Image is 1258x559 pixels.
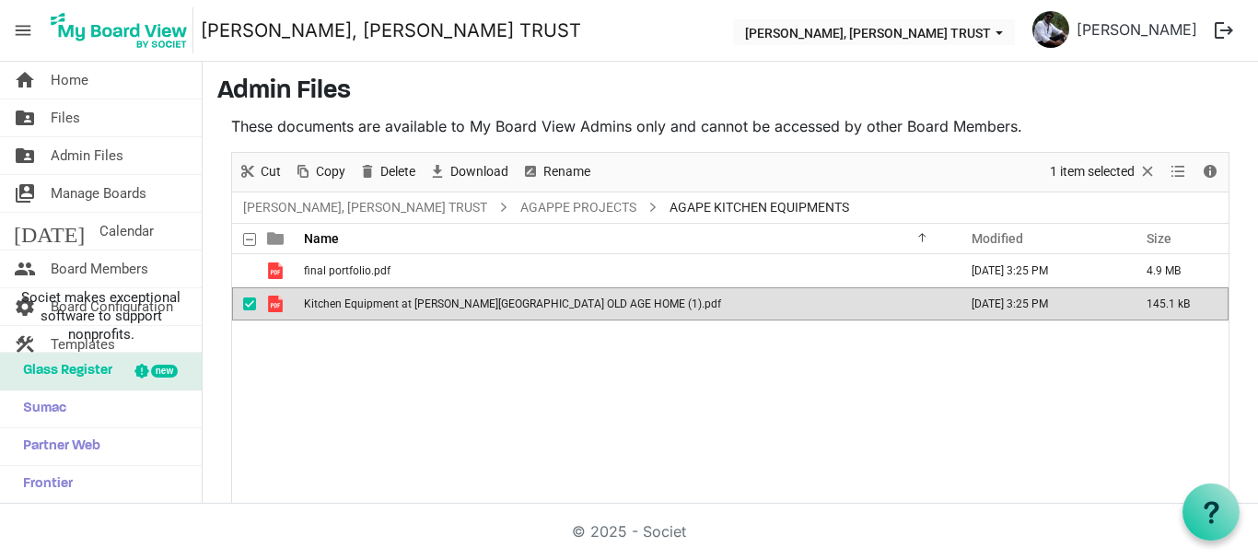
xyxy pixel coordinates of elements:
span: Modified [972,231,1023,246]
span: Sumac [14,390,66,427]
div: Rename [515,153,597,192]
img: hSUB5Hwbk44obJUHC4p8SpJiBkby1CPMa6WHdO4unjbwNk2QqmooFCj6Eu6u6-Q6MUaBHHRodFmU3PnQOABFnA_thumb.png [1032,11,1069,48]
span: AGAPE KITCHEN EQUIPMENTS [666,196,853,219]
span: Home [51,62,88,99]
a: AGAPPE PROJECTS [517,196,640,219]
span: people [14,250,36,287]
div: Details [1194,153,1226,192]
span: menu [6,13,41,48]
span: Files [51,99,80,136]
span: Glass Register [14,353,112,390]
a: [PERSON_NAME], [PERSON_NAME] TRUST [201,12,581,49]
td: final portfolio.pdf is template cell column header Name [298,254,952,287]
span: Kitchen Equipment at [PERSON_NAME][GEOGRAPHIC_DATA] OLD AGE HOME (1).pdf [304,297,721,310]
button: Copy [291,160,349,183]
td: is template cell column header type [256,287,298,320]
button: Selection [1047,160,1160,183]
button: THERESA BHAVAN, IMMANUEL CHARITABLE TRUST dropdownbutton [733,19,1015,45]
button: Cut [236,160,285,183]
td: 4.9 MB is template cell column header Size [1127,254,1229,287]
a: © 2025 - Societ [572,522,686,541]
span: Board Members [51,250,148,287]
button: Details [1198,160,1223,183]
div: Cut [232,153,287,192]
span: home [14,62,36,99]
td: 145.1 kB is template cell column header Size [1127,287,1229,320]
span: Size [1147,231,1171,246]
a: My Board View Logo [45,7,201,53]
span: Download [448,160,510,183]
span: Copy [314,160,347,183]
span: Admin Files [51,137,123,174]
a: [PERSON_NAME] [1069,11,1205,48]
button: Rename [518,160,594,183]
span: Societ makes exceptional software to support nonprofits. [8,288,193,344]
img: My Board View Logo [45,7,193,53]
span: Manage Boards [51,175,146,212]
div: Copy [287,153,352,192]
span: Delete [379,160,417,183]
div: Download [422,153,515,192]
span: final portfolio.pdf [304,264,390,277]
div: View [1163,153,1194,192]
td: August 03, 2025 3:25 PM column header Modified [952,254,1127,287]
span: switch_account [14,175,36,212]
td: checkbox [232,254,256,287]
div: new [151,365,178,378]
button: View dropdownbutton [1167,160,1189,183]
h3: Admin Files [217,76,1243,108]
span: Cut [259,160,283,183]
div: Clear selection [1043,153,1163,192]
td: is template cell column header type [256,254,298,287]
span: 1 item selected [1048,160,1136,183]
span: Rename [542,160,592,183]
td: August 03, 2025 3:25 PM column header Modified [952,287,1127,320]
div: Delete [352,153,422,192]
button: Delete [355,160,419,183]
span: Frontier [14,466,73,503]
span: folder_shared [14,137,36,174]
span: Name [304,231,339,246]
a: [PERSON_NAME], [PERSON_NAME] TRUST [239,196,491,219]
span: Calendar [99,213,154,250]
p: These documents are available to My Board View Admins only and cannot be accessed by other Board ... [231,115,1229,137]
button: logout [1205,11,1243,50]
td: checkbox [232,287,256,320]
span: Partner Web [14,428,100,465]
td: Kitchen Equipment at THERESA BHAVAN AGAPE CENTER OLD AGE HOME (1).pdf is template cell column hea... [298,287,952,320]
span: folder_shared [14,99,36,136]
span: [DATE] [14,213,85,250]
button: Download [425,160,512,183]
